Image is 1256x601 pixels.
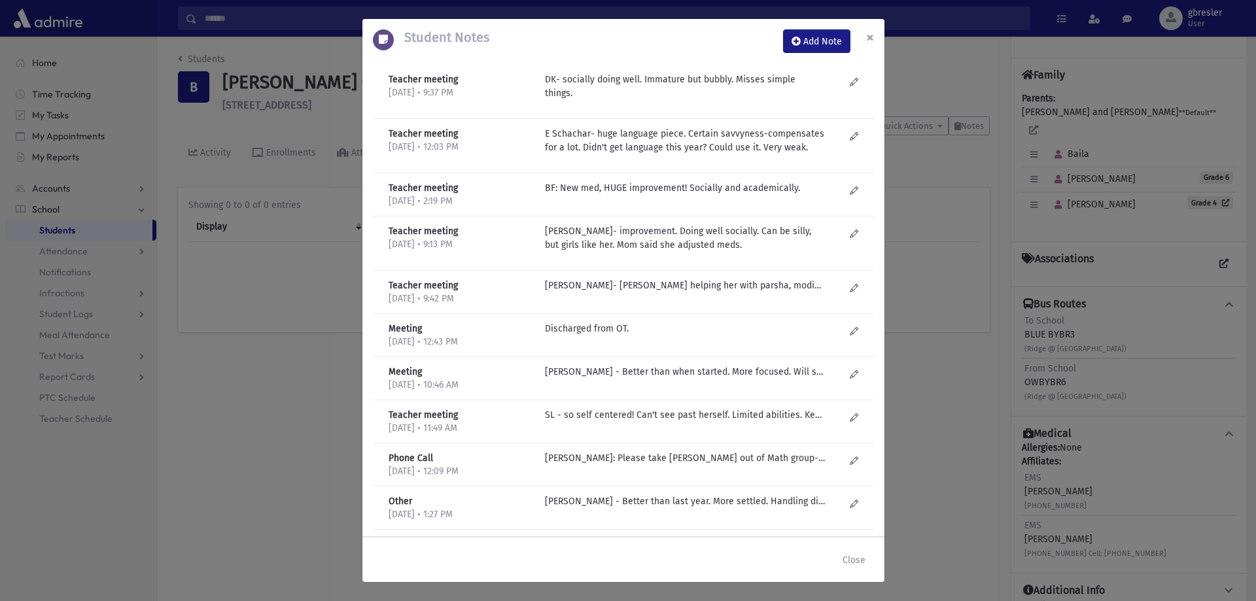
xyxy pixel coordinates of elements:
p: [DATE] • 12:03 PM [389,141,532,154]
b: Teacher meeting [389,226,458,237]
p: [DATE] • 12:43 PM [389,335,532,349]
button: Close [856,19,884,56]
button: Add Note [783,29,850,53]
p: [DATE] • 11:49 AM [389,422,532,435]
b: Teacher meeting [389,182,458,194]
b: Teacher meeting [389,280,458,291]
p: [DATE] • 1:27 PM [389,508,532,521]
p: [PERSON_NAME] - Better than last year. More settled. Handling disappointment better. [545,494,825,508]
p: [PERSON_NAME]: Please take [PERSON_NAME] out of Math group-if she needs help in Math, MOTHER will... [545,451,825,465]
p: DK- socially doing well. Immature but bubbly. Misses simple things. [545,73,825,100]
b: Teacher meeting [389,74,458,85]
p: [DATE] • 9:13 PM [389,238,532,251]
p: [DATE] • 9:37 PM [389,86,532,99]
p: [DATE] • 10:46 AM [389,379,532,392]
span: × [866,28,874,46]
b: Meeting [389,323,422,334]
b: Teacher meeting [389,409,458,421]
p: [PERSON_NAME]- improvement. Doing well socially. Can be silly, but girls like her. Mom said she a... [545,224,825,252]
p: E Schachar- huge language piece. Certain savvyness-compensates for a lot. Didn't get language thi... [545,127,825,154]
p: SL - so self centered! Can't see past herself. Limited abilities. Keep her mother out of it as mu... [545,408,825,422]
b: Meeting [389,366,422,377]
b: Phone Call [389,453,433,464]
p: [DATE] • 2:19 PM [389,195,532,208]
button: Close [834,548,874,572]
p: BF: New med, HUGE improvement! Socially and academically. [545,181,825,195]
p: [PERSON_NAME]- [PERSON_NAME] helping her with parsha, modified. Tries, wants to do well. Can't fi... [545,279,825,292]
h5: Student Notes [394,29,489,45]
p: [DATE] • 12:09 PM [389,465,532,478]
b: Teacher meeting [389,128,458,139]
p: Discharged from OT. [545,322,825,335]
b: Other [389,496,412,507]
p: [PERSON_NAME] - Better than when started. More focused. Will stop school therapy. [545,365,825,379]
p: [DATE] • 9:42 PM [389,292,532,305]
